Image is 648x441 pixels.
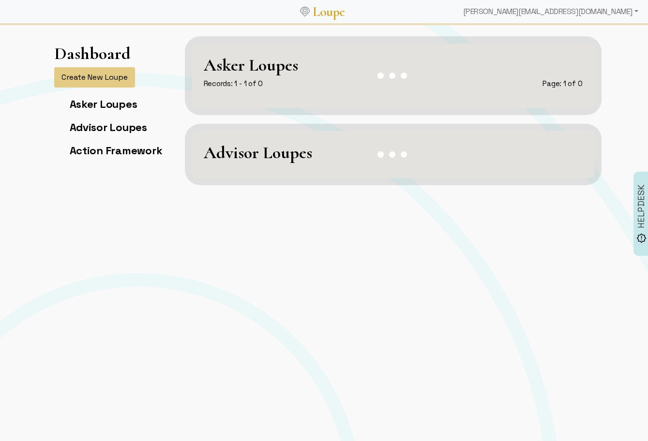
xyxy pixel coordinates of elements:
a: Advisor Loupes [70,120,147,134]
button: Create New Loupe [54,67,135,88]
a: Loupe [310,3,348,21]
img: brightness_alert_FILL0_wght500_GRAD0_ops.svg [636,233,647,243]
h1: Dashboard [54,44,131,63]
a: Asker Loupes [70,97,137,111]
a: Action Framework [70,144,163,157]
app-left-page-nav: Dashboard [54,44,163,167]
div: [PERSON_NAME][EMAIL_ADDRESS][DOMAIN_NAME] [459,2,642,21]
img: Loupe Logo [300,7,310,16]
